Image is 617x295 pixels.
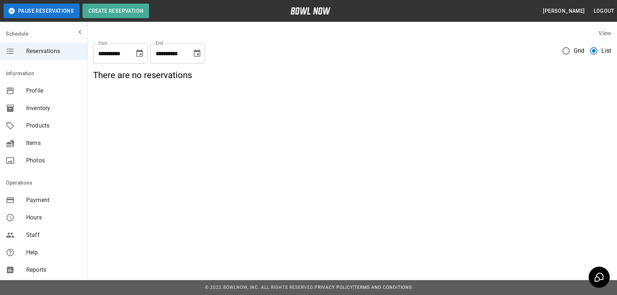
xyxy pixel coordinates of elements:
[574,47,585,55] span: Grid
[314,285,353,290] a: Privacy Policy
[601,47,611,55] span: List
[540,4,588,18] button: [PERSON_NAME]
[598,30,611,37] label: View
[26,266,81,274] span: Reports
[26,47,81,56] span: Reservations
[190,46,204,61] button: Choose date, selected date is Oct 4, 2025
[205,285,314,290] span: © 2022 BowlNow, Inc. All Rights Reserved.
[26,231,81,239] span: Staff
[26,196,81,205] span: Payment
[93,69,611,81] h5: There are no reservations
[83,4,149,18] button: Create Reservation
[591,4,617,18] button: Logout
[26,121,81,130] span: Products
[291,7,330,15] img: logo
[26,248,81,257] span: Help
[354,285,412,290] a: Terms and Conditions
[26,86,81,95] span: Profile
[26,104,81,113] span: Inventory
[26,213,81,222] span: Hours
[26,156,81,165] span: Photos
[4,4,80,18] button: Pause Reservations
[26,139,81,147] span: Items
[132,46,147,61] button: Choose date, selected date is Sep 4, 2025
